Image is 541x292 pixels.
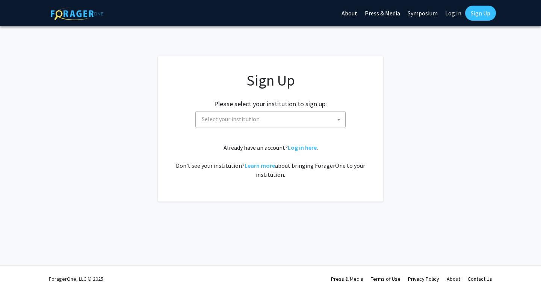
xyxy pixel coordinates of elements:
[465,6,496,21] a: Sign Up
[331,275,363,282] a: Press & Media
[468,275,492,282] a: Contact Us
[49,266,103,292] div: ForagerOne, LLC © 2025
[214,100,327,108] h2: Please select your institution to sign up:
[51,7,103,20] img: ForagerOne Logo
[173,71,368,89] h1: Sign Up
[202,115,260,123] span: Select your institution
[408,275,439,282] a: Privacy Policy
[288,144,317,151] a: Log in here
[447,275,460,282] a: About
[371,275,400,282] a: Terms of Use
[173,143,368,179] div: Already have an account? . Don't see your institution? about bringing ForagerOne to your institut...
[199,111,345,127] span: Select your institution
[245,162,275,169] a: Learn more about bringing ForagerOne to your institution
[195,111,346,128] span: Select your institution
